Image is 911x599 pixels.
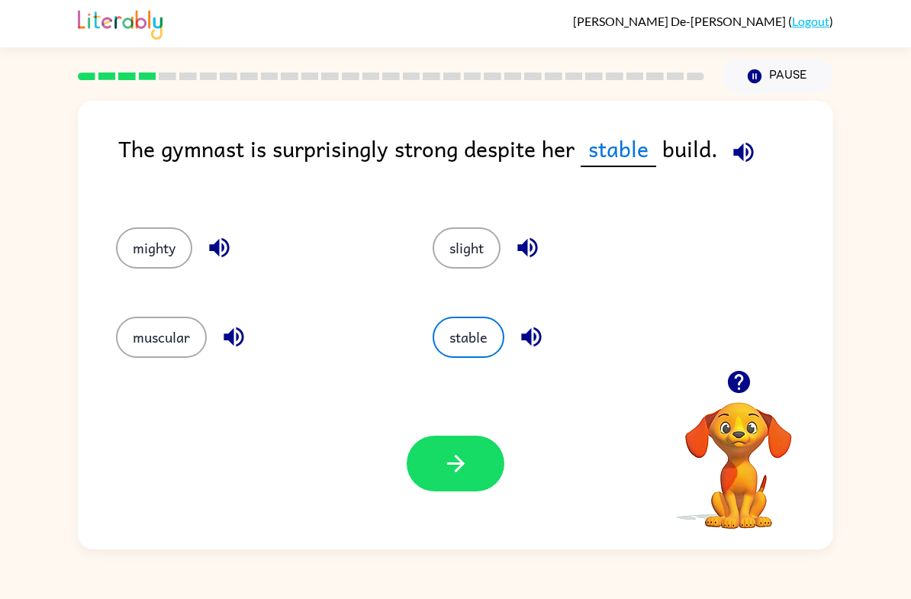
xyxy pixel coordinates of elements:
video: Your browser must support playing .mp4 files to use Literably. Please try using another browser. [662,378,815,531]
span: stable [581,131,656,167]
button: muscular [116,317,207,358]
img: Literably [78,6,163,40]
button: mighty [116,227,192,269]
button: Pause [723,59,833,94]
button: slight [433,227,501,269]
div: The gymnast is surprisingly strong despite her build. [118,131,833,197]
div: ( ) [573,14,833,28]
button: stable [433,317,504,358]
a: Logout [792,14,829,28]
span: [PERSON_NAME] De-[PERSON_NAME] [573,14,788,28]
